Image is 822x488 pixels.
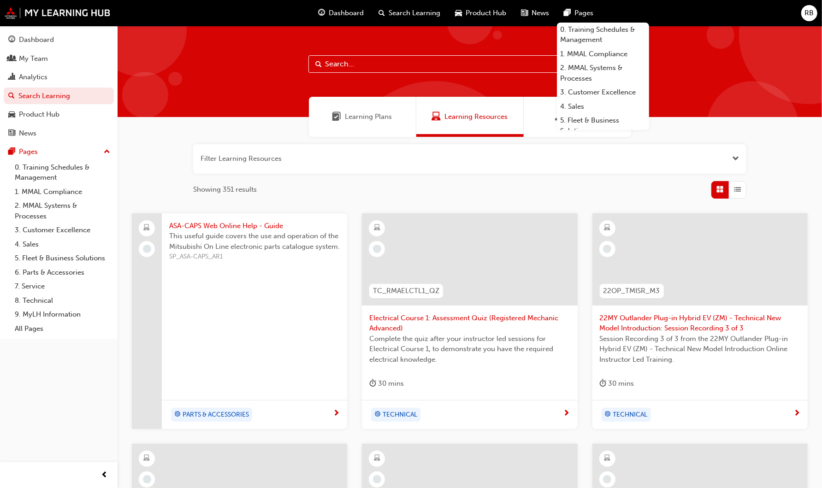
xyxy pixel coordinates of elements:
span: target-icon [605,409,611,421]
span: duration-icon [369,378,376,389]
div: 30 mins [600,378,634,389]
a: 3. Customer Excellence [11,223,114,237]
span: Learning Resources [444,112,508,122]
span: learningRecordVerb_NONE-icon [143,245,151,253]
button: RB [801,5,817,21]
img: mmal [5,7,111,19]
span: Dashboard [329,8,364,18]
span: learningResourceType_ELEARNING-icon [144,453,150,464]
a: 6. Parts & Accessories [11,265,114,280]
span: car-icon [8,111,15,119]
button: Pages [4,143,114,160]
span: learningRecordVerb_NONE-icon [373,475,381,483]
a: ASA-CAPS Web Online Help - GuideThis useful guide covers the use and operation of the Mitsubishi ... [132,213,347,429]
span: people-icon [8,55,15,63]
a: guage-iconDashboard [311,4,372,23]
span: laptop-icon [144,222,150,234]
a: SessionsSessions [524,97,631,137]
a: Analytics [4,69,114,86]
a: 0. Training Schedules & Management [557,23,649,47]
span: duration-icon [600,378,607,389]
a: 1. MMAL Compliance [11,185,114,199]
a: 1. MMAL Compliance [557,47,649,61]
a: Product Hub [4,106,114,123]
span: Showing 351 results [193,184,257,195]
a: News [4,125,114,142]
input: Search... [308,55,631,73]
span: Complete the quiz after your instructor led sessions for Electrical Course 1, to demonstrate you ... [369,334,570,365]
span: SP_ASA-CAPS_AR1 [169,252,340,262]
span: Pages [575,8,594,18]
span: List [734,184,741,195]
span: search-icon [8,92,15,100]
div: 30 mins [369,378,404,389]
a: 5. Fleet & Business Solutions [557,113,649,138]
span: learningRecordVerb_NONE-icon [603,245,611,253]
span: learningResourceType_ELEARNING-icon [604,222,610,234]
span: learningResourceType_ELEARNING-icon [374,453,380,464]
div: Dashboard [19,35,54,45]
span: learningResourceType_ELEARNING-icon [374,222,380,234]
span: Search [315,59,322,70]
span: chart-icon [8,73,15,82]
span: car-icon [455,7,462,19]
a: 4. Sales [557,100,649,114]
a: search-iconSearch Learning [372,4,448,23]
span: next-icon [563,410,570,418]
a: 4. Sales [11,237,114,252]
a: 0. Training Schedules & Management [11,160,114,185]
span: search-icon [379,7,385,19]
a: 2. MMAL Systems & Processes [11,199,114,223]
span: Learning Resources [432,112,441,122]
span: TECHNICAL [383,410,417,420]
span: learningRecordVerb_NONE-icon [373,245,381,253]
span: Learning Plans [332,112,342,122]
span: learningRecordVerb_NONE-icon [603,475,611,483]
span: next-icon [333,410,340,418]
a: 22OP_TMISR_M322MY Outlander Plug-in Hybrid EV (ZM) - Technical New Model Introduction: Session Re... [592,213,808,429]
span: prev-icon [101,470,108,481]
a: 8. Technical [11,294,114,308]
span: guage-icon [319,7,325,19]
a: Learning ResourcesLearning Resources [416,97,524,137]
a: My Team [4,50,114,67]
span: This useful guide covers the use and operation of the Mitsubishi On Line electronic parts catalog... [169,231,340,252]
span: target-icon [374,409,381,421]
span: Session Recording 3 of 3 from the 22MY Outlander Plug-in Hybrid EV (ZM) - Technical New Model Int... [600,334,800,365]
span: Grid [717,184,724,195]
span: TC_RMAELCTL1_QZ [373,286,439,296]
div: News [19,128,36,139]
a: 7. Service [11,279,114,294]
span: TECHNICAL [613,410,648,420]
span: Electrical Course 1: Assessment Quiz (Registered Mechanic Advanced) [369,313,570,334]
a: 9. MyLH Information [11,307,114,322]
a: Search Learning [4,88,114,105]
a: car-iconProduct Hub [448,4,514,23]
div: My Team [19,53,48,64]
span: guage-icon [8,36,15,44]
span: target-icon [174,409,181,421]
span: News [532,8,550,18]
span: PARTS & ACCESSORIES [183,410,249,420]
button: DashboardMy TeamAnalyticsSearch LearningProduct HubNews [4,29,114,143]
a: 5. Fleet & Business Solutions [11,251,114,265]
a: Dashboard [4,31,114,48]
span: 22OP_TMISR_M3 [603,286,660,296]
span: news-icon [521,7,528,19]
a: TC_RMAELCTL1_QZElectrical Course 1: Assessment Quiz (Registered Mechanic Advanced)Complete the qu... [362,213,577,429]
span: news-icon [8,129,15,138]
div: Product Hub [19,109,59,120]
span: up-icon [104,146,110,158]
span: learningRecordVerb_NONE-icon [143,475,151,483]
div: Pages [19,147,38,157]
span: Learning Plans [345,112,392,122]
a: 3. Customer Excellence [557,85,649,100]
a: All Pages [11,322,114,336]
a: Learning PlansLearning Plans [309,97,416,137]
span: pages-icon [564,7,571,19]
span: pages-icon [8,148,15,156]
button: Open the filter [732,153,739,164]
a: 2. MMAL Systems & Processes [557,61,649,85]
